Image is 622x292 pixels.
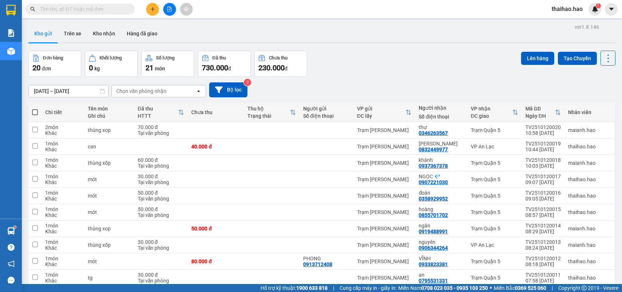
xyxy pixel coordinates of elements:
div: 2 món [45,124,81,130]
div: maianh.hao [568,160,611,166]
div: 0855701702 [419,212,448,218]
div: ĐC giao [471,113,512,119]
div: Trạm [PERSON_NAME] [357,258,412,264]
div: 30.000 đ [138,174,184,179]
div: 08:29 [DATE] [525,229,561,234]
span: message [8,277,15,284]
div: Trạm [PERSON_NAME] [357,127,412,133]
span: copyright [582,285,587,291]
span: ⚪️ [490,287,492,289]
img: logo-vxr [6,5,16,16]
span: Hỗ trợ kỹ thuật: [261,284,328,292]
div: TV2510120012 [525,256,561,261]
img: warehouse-icon [7,227,15,235]
div: mót [88,193,130,199]
div: mót [88,258,130,264]
div: Thu hộ [247,106,290,112]
div: 0937367378 [419,163,448,169]
span: Cung cấp máy in - giấy in: [340,284,396,292]
span: 1 [597,3,599,8]
img: warehouse-icon [7,47,15,55]
span: Miền Bắc [494,284,546,292]
th: Toggle SortBy [244,103,300,122]
div: 1 món [45,190,81,196]
div: Trạm Quận 5 [471,193,518,199]
div: Tại văn phòng [138,130,184,136]
div: NGỌC 💎 [419,174,463,179]
div: ver 1.8.146 [575,23,599,31]
div: Đã thu [138,106,179,112]
th: Toggle SortBy [134,103,188,122]
button: Kho gửi [28,25,58,42]
strong: 0708 023 035 - 0935 103 250 [421,285,488,291]
div: Người nhận [419,105,463,111]
span: 730.000 [202,63,228,72]
div: 1 món [45,256,81,261]
span: question-circle [8,244,15,251]
div: 0906344264 [419,245,448,251]
div: thaihao.hao [568,176,611,182]
div: Trạm [PERSON_NAME] [357,193,412,199]
div: Trạm [PERSON_NAME] [357,144,412,149]
div: Tại văn phòng [138,212,184,218]
div: Tại văn phòng [138,278,184,284]
img: solution-icon [7,29,15,37]
div: 1 món [45,174,81,179]
div: 0832449977 [419,147,448,152]
div: 30.000 đ [138,239,184,245]
div: Khác [45,163,81,169]
div: TV2510120017 [525,174,561,179]
span: search [30,7,35,12]
div: TV2510120015 [525,206,561,212]
div: Trạm Quận 5 [471,127,518,133]
div: Khác [45,212,81,218]
div: Khác [45,130,81,136]
div: Khác [45,245,81,251]
span: món [155,66,165,71]
div: VP gửi [357,106,406,112]
div: ĐC lấy [357,113,406,119]
div: Trạm [PERSON_NAME] [357,242,412,248]
span: file-add [167,7,172,12]
div: thùng xop [88,226,130,231]
span: đơn [42,66,51,71]
div: Tại văn phòng [138,163,184,169]
div: Trạm [PERSON_NAME] [357,209,412,215]
div: TV2510120018 [525,157,561,163]
div: Số điện thoại [419,114,463,120]
div: Số lượng [156,55,175,61]
div: 1 món [45,206,81,212]
div: TV2510120019 [525,141,561,147]
div: 1 món [45,141,81,147]
div: 0795531331 [419,278,448,284]
th: Toggle SortBy [522,103,564,122]
div: VĨNH [419,256,463,261]
div: 0346263567 [419,130,448,136]
sup: 1 [14,226,16,228]
div: thaihao.hao [568,144,611,149]
div: 40.000 đ [191,144,240,149]
div: VP An Lạc [471,144,518,149]
span: | [552,284,553,292]
div: Trạm [PERSON_NAME] [357,226,412,231]
div: Ngày ĐH [525,113,555,119]
div: Khác [45,278,81,284]
button: Hàng đã giao [121,25,163,42]
div: an [419,272,463,278]
div: Trạm Quận 5 [471,176,518,182]
div: 50.000 đ [138,206,184,212]
button: file-add [163,3,176,16]
div: mót [88,209,130,215]
div: TV2510120011 [525,272,561,278]
div: 0913712408 [303,261,332,267]
div: 0358929952 [419,196,448,202]
div: Khác [45,229,81,234]
div: hoàng [419,206,463,212]
svg: open [196,88,202,94]
span: aim [184,7,189,12]
div: thaihao.hao [568,258,611,264]
div: Tại văn phòng [138,179,184,185]
div: 08:57 [DATE] [525,212,561,218]
div: 09:07 [DATE] [525,179,561,185]
div: Chưa thu [269,55,287,61]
